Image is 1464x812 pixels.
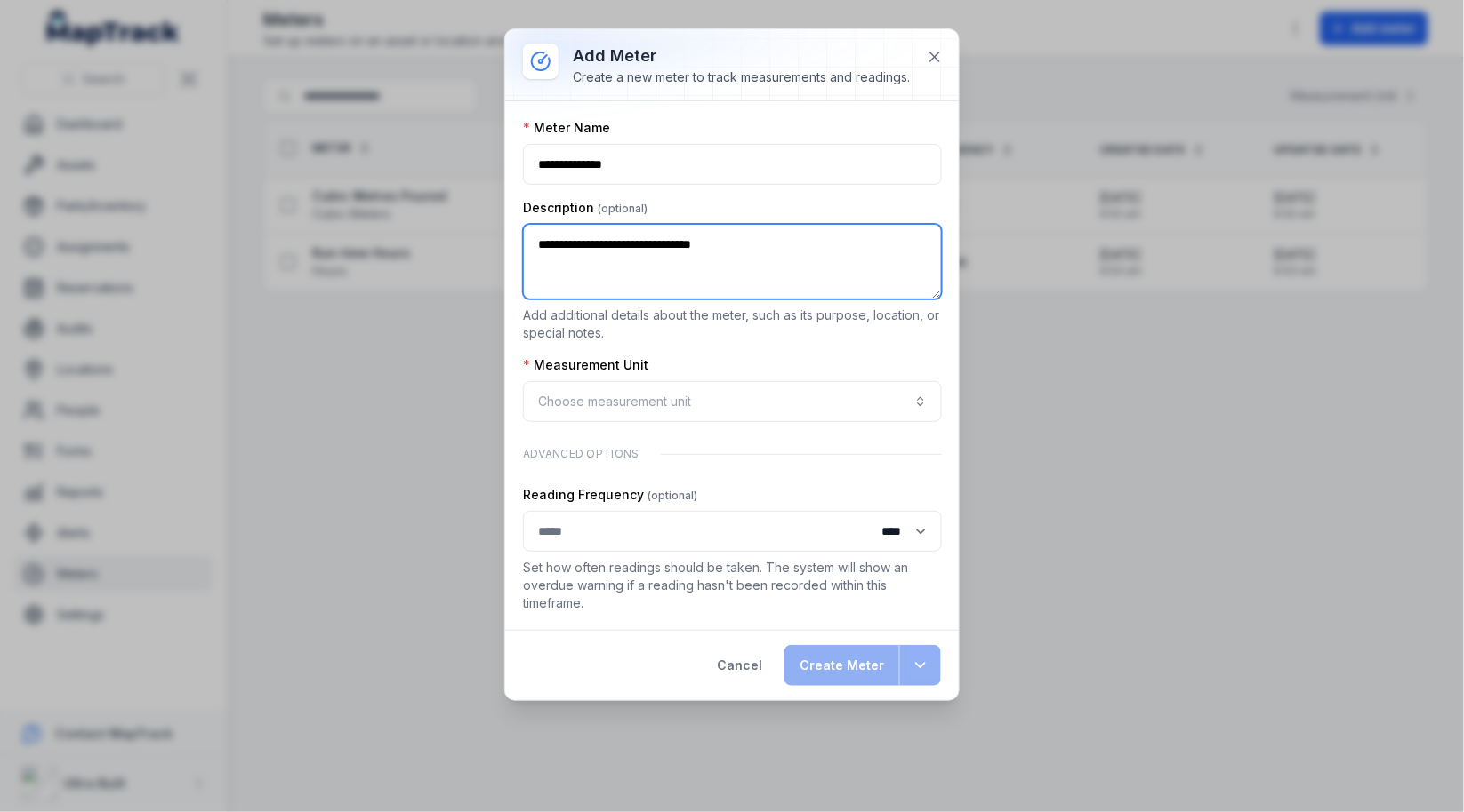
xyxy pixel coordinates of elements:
[573,44,910,68] h3: Add meter
[523,199,648,217] label: Description
[523,119,610,137] label: Meter Name
[523,224,942,299] textarea: :rd9:-form-item-label
[523,511,942,552] input: :rde:-form-item-label
[523,306,942,342] p: Add additional details about the meter, such as its purpose, location, or special notes.
[573,68,910,86] div: Create a new meter to track measurements and readings.
[523,436,942,472] div: Advanced Options
[523,486,697,504] label: Reading Frequency
[523,356,648,374] label: Measurement Unit
[523,144,942,185] input: :rd8:-form-item-label
[702,645,777,686] button: Cancel
[523,559,942,612] p: Set how often readings should be taken. The system will show an overdue warning if a reading hasn...
[523,381,942,422] button: Choose measurement unit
